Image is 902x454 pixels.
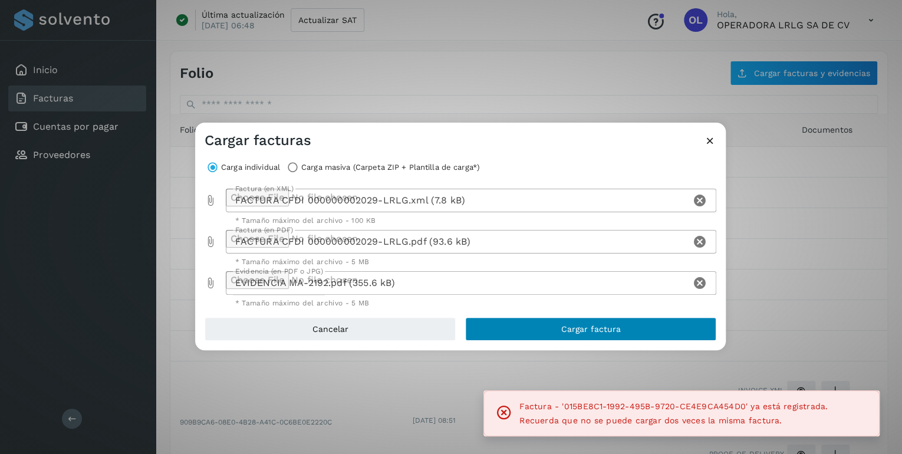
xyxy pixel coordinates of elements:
[693,276,707,290] i: Clear Evidencia (en PDF o JPG)
[312,325,348,333] span: Cancelar
[561,325,621,333] span: Cargar factura
[226,189,691,212] div: FACTURA CFDI 000000002029-LRLG.xml (7.8 kB)
[519,402,828,425] span: Factura - '015BE8C1-1992-495B-9720-CE4E9CA454D0' ya está registrada. Recuerda que no se puede car...
[205,236,216,248] i: Factura (en PDF) prepended action
[235,258,707,265] div: * Tamaño máximo del archivo - 5 MB
[693,235,707,249] i: Clear Factura (en PDF)
[301,159,480,176] label: Carga masiva (Carpeta ZIP + Plantilla de carga*)
[226,230,691,254] div: FACTURA CFDI 000000002029-LRLG.pdf (93.6 kB)
[205,277,216,289] i: Evidencia (en PDF o JPG) prepended action
[235,300,707,307] div: * Tamaño máximo del archivo - 5 MB
[226,271,691,295] div: EVIDENCIA MA-2192.pdf (355.6 kB)
[205,195,216,206] i: Factura (en XML) prepended action
[205,132,311,149] h3: Cargar facturas
[221,159,280,176] label: Carga individual
[693,193,707,208] i: Clear Factura (en XML)
[205,317,456,341] button: Cancelar
[235,217,707,224] div: * Tamaño máximo del archivo - 100 KB
[465,317,716,341] button: Cargar factura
